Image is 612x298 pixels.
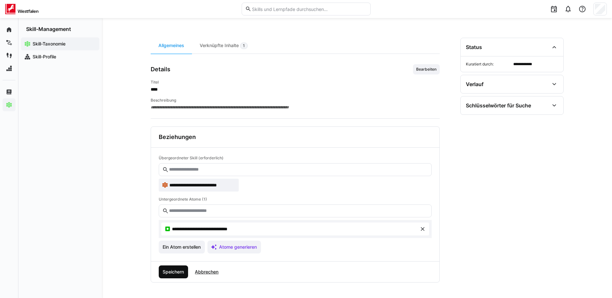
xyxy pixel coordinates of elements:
[466,62,511,67] span: Kuratiert durch:
[243,43,245,48] span: 1
[151,98,440,103] h4: Beschreibung
[416,67,437,72] span: Bearbeiten
[466,102,531,109] div: Schlüsselwörter für Suche
[162,269,185,275] span: Speichern
[159,155,432,161] h4: Übergeordneter Skill (erforderlich)
[159,265,188,278] button: Speichern
[159,241,205,253] button: Ein Atom erstellen
[191,265,223,278] button: Abbrechen
[151,80,440,85] h4: Titel
[151,66,170,73] h3: Details
[466,81,484,87] div: Verlauf
[159,134,196,141] h3: Beziehungen
[251,6,367,12] input: Skills und Lernpfade durchsuchen…
[207,241,261,253] button: Atome generieren
[162,244,202,250] span: Ein Atom erstellen
[466,44,482,50] div: Status
[151,38,192,54] div: Allgemeines
[159,197,432,202] h4: Untergeordnete Atome (1)
[218,244,258,250] span: Atome generieren
[192,38,256,54] div: Verknüpfte Inhalte
[194,269,219,275] span: Abbrechen
[413,64,440,74] button: Bearbeiten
